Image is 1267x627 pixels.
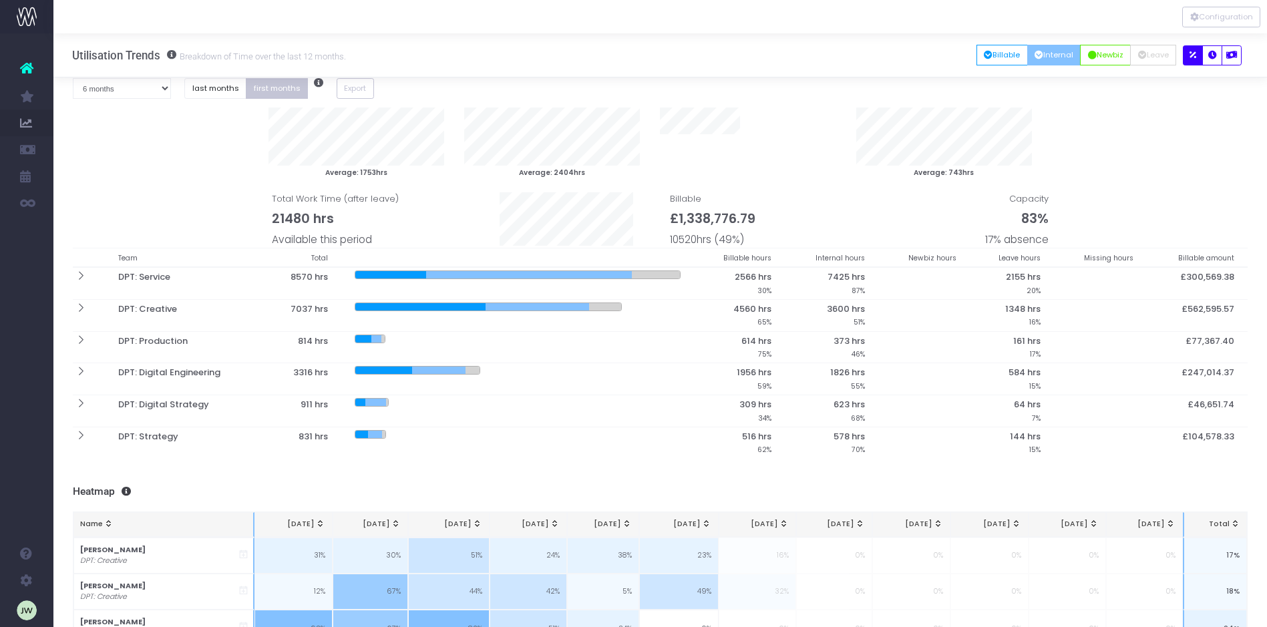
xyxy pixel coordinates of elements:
[872,574,950,610] td: 0%
[1005,302,1041,316] span: 1348 hrs
[646,519,711,530] div: [DATE]
[670,209,755,228] span: £1,338,776.79
[639,538,719,574] td: 23%
[950,574,1029,610] td: 0%
[105,427,262,459] th: DPT: Strategy
[827,302,865,316] span: 3600 hrs
[834,398,865,411] span: 623 hrs
[757,315,771,327] small: 65%
[985,232,1049,247] span: 17% absence
[739,398,771,411] span: 309 hrs
[735,270,771,284] span: 2566 hrs
[741,335,771,348] span: 614 hrs
[852,347,865,359] small: 46%
[80,617,146,627] strong: [PERSON_NAME]
[1029,512,1106,538] th: Jan 26: activate to sort column ascending
[879,519,943,530] div: [DATE]
[742,430,771,443] span: 516 hrs
[757,379,771,391] small: 59%
[758,347,771,359] small: 75%
[567,512,639,538] th: Jul 25: activate to sort column ascending
[105,395,262,427] th: DPT: Digital Strategy
[976,45,1028,65] button: Billable
[1147,427,1248,459] th: £104,578.33
[950,512,1029,538] th: Dec 25: activate to sort column ascending
[1032,411,1041,423] small: 7%
[408,574,490,610] td: 44%
[733,302,771,316] span: 4560 hrs
[834,430,865,443] span: 578 hrs
[1010,430,1041,443] span: 144 hrs
[872,512,950,538] th: Nov 25: activate to sort column ascending
[1178,251,1234,263] small: Billable amount
[262,363,341,395] th: 3316 hrs
[80,581,146,591] strong: [PERSON_NAME]
[73,512,254,538] th: Name: activate to sort column ascending
[757,284,771,296] small: 30%
[80,545,146,555] strong: [PERSON_NAME]
[567,538,639,574] td: 38%
[1182,7,1260,27] button: Configuration
[852,284,865,296] small: 87%
[311,251,328,263] small: Total
[262,267,341,299] th: 8570 hrs
[490,574,567,610] td: 42%
[757,443,771,455] small: 62%
[333,574,409,610] td: 67%
[1080,45,1131,65] button: Newbiz
[1009,366,1041,379] span: 584 hrs
[72,49,346,62] h3: Utilisation Trends
[408,512,490,538] th: May 25: activate to sort column ascending
[337,78,374,99] button: Export
[999,251,1041,263] small: Leave hours
[105,363,262,395] th: DPT: Digital Engineering
[1029,574,1106,610] td: 0%
[1029,443,1041,455] small: 15%
[254,512,333,538] th: Mar 25: activate to sort column ascending
[1084,251,1133,263] small: Missing hours
[758,411,771,423] small: 34%
[1130,45,1176,65] button: Leave
[796,538,872,574] td: 0%
[1006,270,1041,284] span: 2155 hrs
[73,485,1248,498] h3: Heatmap
[914,166,974,178] small: Average: 743hrs
[852,443,865,455] small: 70%
[490,538,567,574] td: 24%
[1147,299,1248,331] th: £562,595.57
[262,331,341,363] th: 814 hrs
[670,232,744,247] span: 10520hrs (49%)
[1183,538,1248,574] td: 17%
[17,600,37,620] img: images/default_profile_image.png
[80,519,246,530] div: Name
[1147,363,1248,395] th: £247,014.37
[958,519,1022,530] div: [DATE]
[1014,398,1041,411] span: 64 hrs
[1183,512,1248,538] th: Total: activate to sort column ascending
[834,335,865,348] span: 373 hrs
[639,574,719,610] td: 49%
[118,251,138,263] small: Team
[670,192,755,248] span: Billable
[719,512,796,538] th: Sep 25: activate to sort column ascending
[408,538,490,574] td: 51%
[803,519,865,530] div: [DATE]
[261,519,325,530] div: [DATE]
[333,538,409,574] td: 30%
[339,519,401,530] div: [DATE]
[272,232,372,247] span: Available this period
[950,538,1029,574] td: 0%
[176,49,346,62] small: Breakdown of Time over the last 12 months.
[796,574,872,610] td: 0%
[1106,512,1183,538] th: Feb 26: activate to sort column ascending
[1183,574,1248,610] td: 18%
[105,331,262,363] th: DPT: Production
[272,209,334,228] span: 21480 hrs
[105,299,262,331] th: DPT: Creative
[1106,574,1183,610] td: 0%
[1013,335,1041,348] span: 161 hrs
[1027,45,1081,65] button: Internal
[726,519,789,530] div: [DATE]
[639,512,719,538] th: Aug 25: activate to sort column ascending
[1029,315,1041,327] small: 16%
